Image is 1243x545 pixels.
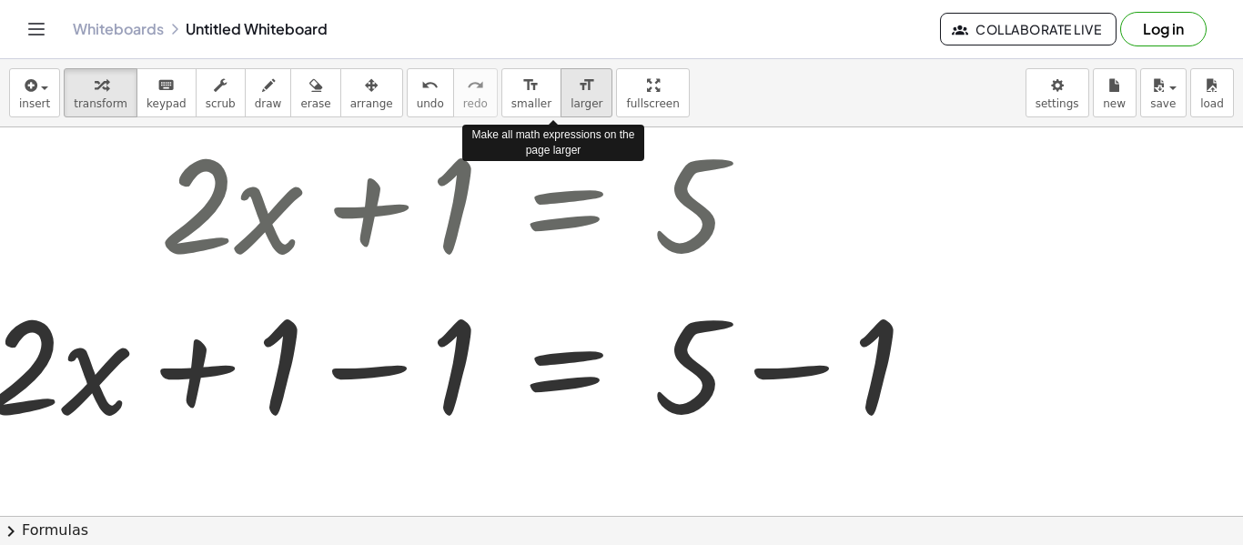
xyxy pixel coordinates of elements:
[955,21,1101,37] span: Collaborate Live
[1140,68,1187,117] button: save
[73,20,164,38] a: Whiteboards
[245,68,292,117] button: draw
[561,68,612,117] button: format_sizelarger
[350,97,393,110] span: arrange
[196,68,246,117] button: scrub
[421,75,439,96] i: undo
[9,68,60,117] button: insert
[467,75,484,96] i: redo
[64,68,137,117] button: transform
[616,68,689,117] button: fullscreen
[74,97,127,110] span: transform
[407,68,454,117] button: undoundo
[1120,12,1207,46] button: Log in
[19,97,50,110] span: insert
[1036,97,1079,110] span: settings
[1026,68,1089,117] button: settings
[463,97,488,110] span: redo
[571,97,602,110] span: larger
[1150,97,1176,110] span: save
[1103,97,1126,110] span: new
[136,68,197,117] button: keyboardkeypad
[417,97,444,110] span: undo
[501,68,561,117] button: format_sizesmaller
[1200,97,1224,110] span: load
[940,13,1117,45] button: Collaborate Live
[255,97,282,110] span: draw
[511,97,551,110] span: smaller
[462,125,644,161] div: Make all math expressions on the page larger
[300,97,330,110] span: erase
[578,75,595,96] i: format_size
[522,75,540,96] i: format_size
[157,75,175,96] i: keyboard
[290,68,340,117] button: erase
[1093,68,1137,117] button: new
[1190,68,1234,117] button: load
[206,97,236,110] span: scrub
[626,97,679,110] span: fullscreen
[453,68,498,117] button: redoredo
[340,68,403,117] button: arrange
[147,97,187,110] span: keypad
[22,15,51,44] button: Toggle navigation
